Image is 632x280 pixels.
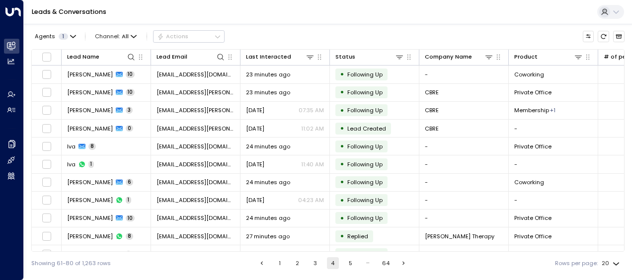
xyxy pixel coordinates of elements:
span: Following Up [347,196,383,204]
span: Toggle select row [42,231,52,241]
div: Product [514,52,538,62]
span: Aug 22, 2025 [246,196,264,204]
div: • [340,211,344,225]
span: 23 minutes ago [246,70,290,78]
span: Following Up [347,250,383,258]
span: Toggle select row [42,249,52,259]
button: Go to previous page [256,257,268,269]
span: declanmatthews1991@icloud.com [157,214,235,222]
button: Go to page 1 [274,257,286,269]
span: 6 [126,179,133,186]
span: Ashleigh.Corbett@cbre.com [157,106,235,114]
label: Rows per page: [555,259,598,268]
button: Archived Leads [613,31,625,42]
div: • [340,247,344,261]
span: Replied [347,232,368,240]
span: Aug 07, 2025 [246,160,264,168]
span: Coworking [514,178,544,186]
span: 23 minutes ago [246,88,290,96]
span: CBRE [425,88,439,96]
span: Toggle select row [42,87,52,97]
span: Refresh [598,31,609,42]
span: Hannah Ford [67,232,113,240]
span: Private Office [514,142,552,150]
div: • [340,175,344,189]
button: Go to page 64 [380,257,392,269]
div: Company Name [425,52,493,62]
div: • [340,194,344,207]
span: 8 [126,233,133,240]
span: Jun 25, 2025 [246,106,264,114]
span: kamiliabeldi13@gmail.com [157,196,235,204]
span: 24 minutes ago [246,214,290,222]
span: Alan Watt [67,88,113,96]
span: Channel: [92,31,140,42]
span: 10 [126,89,135,96]
td: - [419,210,509,227]
span: Hannah Ford [67,250,113,258]
span: 1 [59,33,68,40]
button: Go to page 5 [344,257,356,269]
a: Leads & Conversations [32,7,106,16]
span: hello@hannahfordtherapy.com [157,250,235,258]
td: - [509,192,598,209]
span: 1 [88,161,94,168]
span: 3 [126,107,133,114]
span: Toggle select row [42,213,52,223]
span: Private Office [514,232,552,240]
p: 11:40 AM [301,160,324,168]
span: Hannah Ford Therapy [425,232,494,240]
span: Following Up [347,88,383,96]
span: Following Up [347,106,383,114]
td: - [509,155,598,173]
span: robgill@bemaccontrols.com [157,70,235,78]
span: Agents [35,34,55,39]
span: Toggle select row [42,124,52,134]
div: Lead Name [67,52,99,62]
div: … [362,257,374,269]
span: Following Up [347,70,383,78]
span: Kemila Beldi [67,196,113,204]
div: Lead Email [157,52,187,62]
span: Hannah Ford Therapy [425,250,494,258]
span: Ashleigh.Corbett@cbre.com [157,88,235,96]
span: All [122,33,129,40]
div: Actions [157,33,188,40]
span: CBRE [425,106,439,114]
div: Last Interacted [246,52,291,62]
p: 04:23 AM [298,196,324,204]
span: i.cartman@live.co.uk [157,160,235,168]
span: Toggle select row [42,105,52,115]
td: - [419,174,509,191]
span: about 1 hour ago [246,250,293,258]
div: Company Name [425,52,472,62]
div: Lead Email [157,52,225,62]
span: kamiliabeldi13@gmail.com [157,178,235,186]
span: 1 [126,251,131,258]
span: 24 minutes ago [246,178,290,186]
span: Private Office [514,250,552,258]
div: Lead Name [67,52,136,62]
span: Lead Created [347,125,386,133]
span: Iva [67,160,76,168]
button: Customize [583,31,594,42]
div: • [340,157,344,171]
p: 11:02 AM [301,125,324,133]
span: Alan Watt [67,106,113,114]
button: Agents1 [31,31,79,42]
span: CBRE [425,125,439,133]
span: Toggle select row [42,159,52,169]
span: 1 [126,197,131,204]
div: Status [335,52,404,62]
button: Go to next page [397,257,409,269]
span: Coworking [514,70,544,78]
button: page 4 [327,257,339,269]
span: Toggle select row [42,141,52,151]
div: Button group with a nested menu [153,30,225,42]
span: Kemila Beldi [67,178,113,186]
span: Following Up [347,160,383,168]
td: - [419,192,509,209]
div: • [340,229,344,243]
td: - [509,120,598,137]
button: Go to page 3 [309,257,321,269]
